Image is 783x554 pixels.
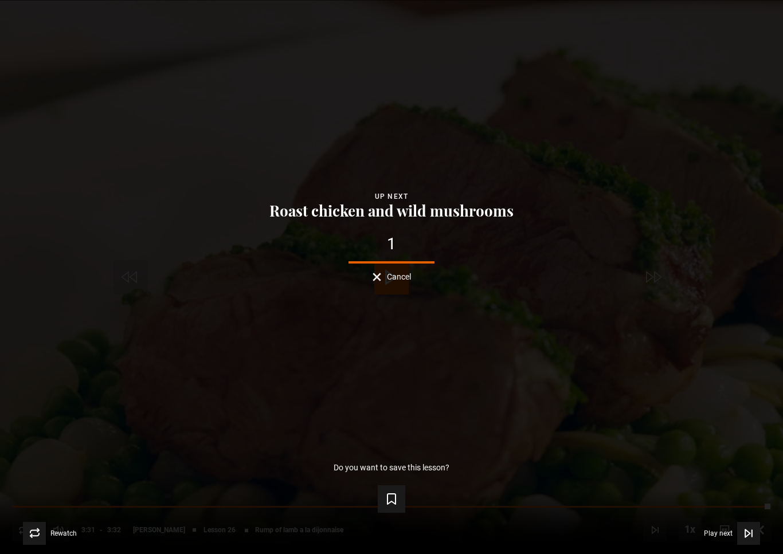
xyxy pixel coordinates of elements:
span: Rewatch [50,530,77,537]
div: 1 [18,236,765,252]
div: Up next [18,191,765,202]
p: Do you want to save this lesson? [334,463,449,472]
button: Play next [704,522,760,545]
button: Rewatch [23,522,77,545]
button: Roast chicken and wild mushrooms [266,203,517,219]
span: Cancel [387,273,411,281]
span: Play next [704,530,733,537]
button: Cancel [373,273,411,281]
